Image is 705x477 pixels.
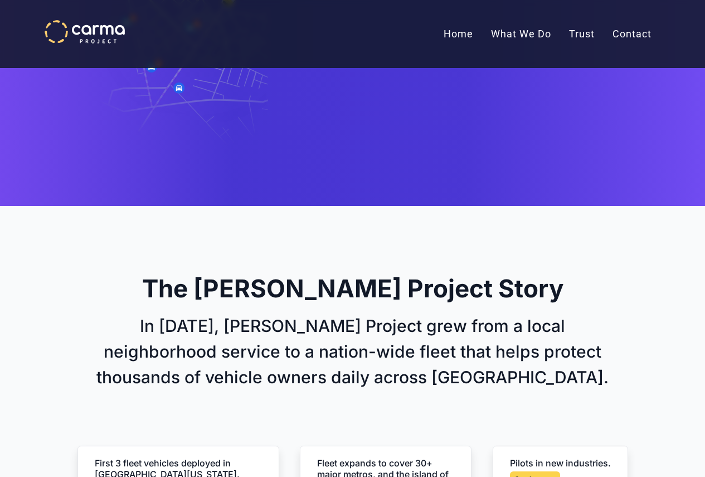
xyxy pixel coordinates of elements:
[435,20,482,48] a: Home
[560,20,604,48] a: Trust
[510,457,611,469] p: Pilots in new industries.
[604,20,660,48] a: Contact
[44,273,662,304] h2: The [PERSON_NAME] Project Story
[96,313,609,390] p: In [DATE], [PERSON_NAME] Project grew from a local neighborhood service to a nation-wide fleet th...
[45,20,125,44] a: home
[482,20,560,48] a: What We Do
